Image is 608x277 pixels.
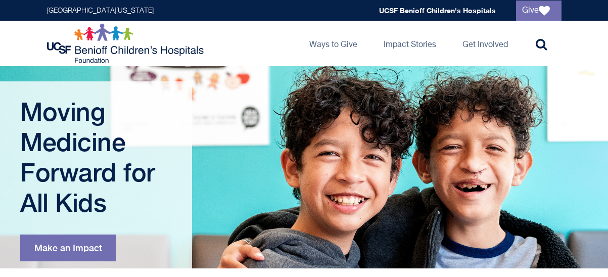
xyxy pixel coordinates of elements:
[47,7,154,14] a: [GEOGRAPHIC_DATA][US_STATE]
[47,23,206,64] img: Logo for UCSF Benioff Children's Hospitals Foundation
[20,97,174,218] h1: Moving Medicine Forward for All Kids
[454,21,516,66] a: Get Involved
[376,21,444,66] a: Impact Stories
[20,235,116,261] a: Make an Impact
[379,6,496,15] a: UCSF Benioff Children's Hospitals
[516,1,562,21] a: Give
[301,21,365,66] a: Ways to Give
